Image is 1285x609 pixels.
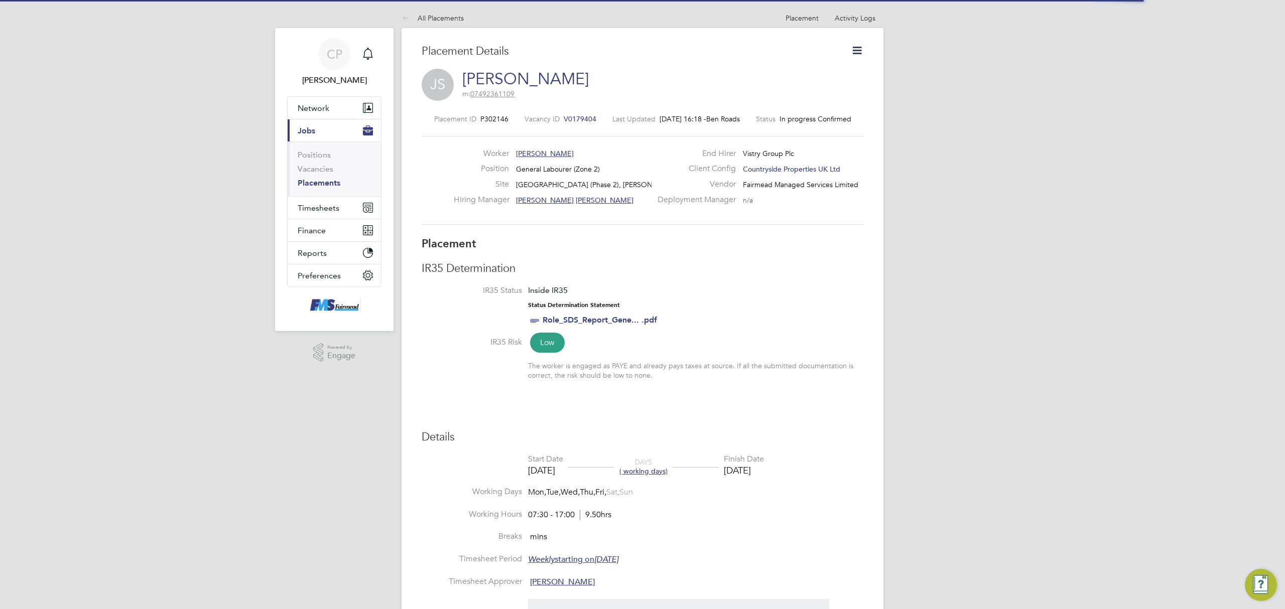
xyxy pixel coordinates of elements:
span: Preferences [298,271,341,280]
label: IR35 Risk [422,337,522,348]
img: f-mead-logo-retina.png [308,297,361,313]
span: Wed, [561,487,580,497]
label: Client Config [652,164,736,174]
span: [PERSON_NAME] [530,577,595,587]
span: [PERSON_NAME] [516,149,574,158]
span: [GEOGRAPHIC_DATA] (Phase 2), [PERSON_NAME] [516,180,679,189]
span: Network [298,103,329,113]
a: Placements [298,178,340,188]
span: Tue, [546,487,561,497]
label: Site [454,179,509,190]
button: Timesheets [288,197,381,219]
span: Engage [327,352,355,360]
span: V0179404 [564,114,596,123]
span: Mon, [528,487,546,497]
span: [PERSON_NAME] [516,196,574,205]
span: Sat, [606,487,619,497]
span: Confirmed [818,114,851,123]
span: Reports [298,248,327,258]
a: Go to home page [287,297,381,313]
h3: Details [422,430,863,444]
button: Network [288,97,381,119]
span: JS [422,69,454,101]
label: Vacancy ID [525,114,560,123]
a: [PERSON_NAME] [462,69,589,89]
div: 07:30 - 17:00 [528,510,611,520]
a: Role_SDS_Report_Gene... .pdf [543,315,657,325]
label: Last Updated [612,114,656,123]
span: [DATE] 16:18 - [660,114,706,123]
span: Sun [619,487,633,497]
div: DAYS [614,458,673,476]
label: Position [454,164,509,174]
span: mins [530,532,547,542]
span: Finance [298,226,326,235]
div: Finish Date [724,454,764,465]
a: CP[PERSON_NAME] [287,38,381,86]
a: Powered byEngage [313,343,356,362]
label: Breaks [422,531,522,542]
label: Working Hours [422,509,522,520]
span: Thu, [580,487,595,497]
span: ( working days) [619,467,668,476]
span: Callum Pridmore [287,74,381,86]
span: Low [530,333,565,353]
span: Timesheets [298,203,339,213]
label: Hiring Manager [454,195,509,205]
label: Working Days [422,487,522,497]
button: Reports [288,242,381,264]
a: All Placements [402,14,464,23]
label: Status [756,114,776,123]
span: Jobs [298,126,315,135]
button: Engage Resource Center [1245,569,1277,601]
span: n/a [743,196,753,205]
label: End Hirer [652,148,736,159]
label: Vendor [652,179,736,190]
span: [PERSON_NAME] [576,196,633,205]
span: General Labourer (Zone 2) [516,165,600,174]
span: In progress [780,114,816,123]
span: P302146 [480,114,508,123]
span: Fri, [595,487,606,497]
label: IR35 Status [422,285,522,296]
span: starting on [528,554,618,564]
div: Jobs [288,141,381,196]
div: m: [462,89,523,98]
a: Positions [298,150,331,160]
a: Activity Logs [835,14,875,23]
span: Ben Roads [706,114,740,123]
a: Placement [786,14,819,23]
span: Inside IR35 [528,285,568,295]
strong: Status Determination Statement [528,301,620,309]
span: CP [327,48,342,61]
div: [DATE] [528,465,563,476]
span: Countryside Properties UK Ltd [743,165,840,174]
button: Preferences [288,264,381,286]
span: Powered by [327,343,355,352]
a: Vacancies [298,164,333,174]
nav: Main navigation [275,28,394,331]
div: The worker is engaged as PAYE and already pays taxes at source. If all the submitted documentatio... [528,361,863,379]
span: 9.50hrs [580,510,611,520]
em: [DATE] [594,554,618,564]
label: Placement ID [434,114,476,123]
button: Jobs [288,119,381,141]
b: Placement [422,237,476,250]
span: Fairmead Managed Services Limited [743,180,858,189]
h3: IR35 Determination [422,261,863,276]
label: Deployment Manager [652,195,736,205]
a: 07492361109 [470,89,523,98]
button: Finance [288,219,381,241]
label: Timesheet Period [422,554,522,564]
label: Worker [454,148,509,159]
span: Vistry Group Plc [743,149,794,158]
h3: Placement Details [422,44,828,59]
div: [DATE] [724,465,764,476]
label: Timesheet Approver [422,576,522,587]
em: Weekly [528,554,555,564]
div: Start Date [528,454,563,465]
